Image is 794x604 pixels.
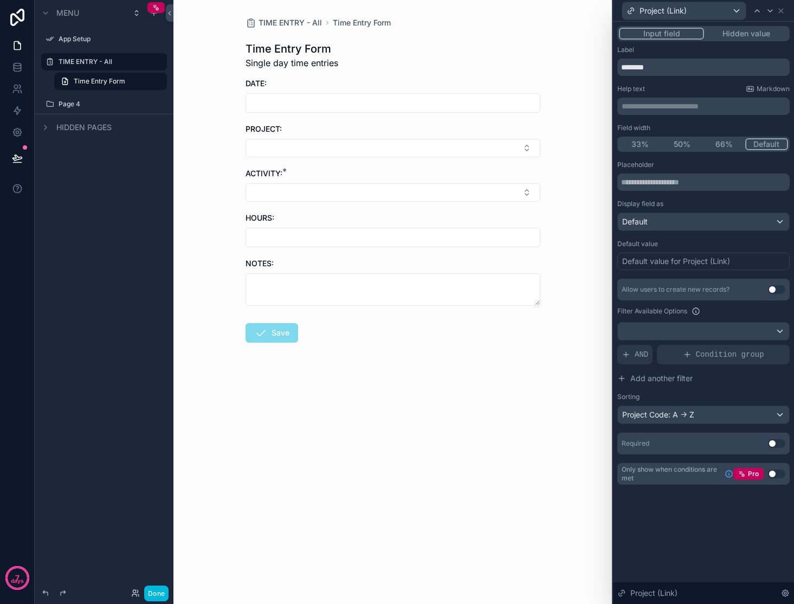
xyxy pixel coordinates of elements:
a: TIME ENTRY - All [246,17,322,28]
span: NOTES: [246,259,274,268]
div: Required [622,439,649,448]
label: Display field as [617,200,663,208]
button: Default [745,138,789,150]
span: DATE: [246,79,267,88]
button: 50% [661,138,703,150]
button: 33% [619,138,661,150]
span: Hidden pages [56,122,112,133]
button: Project Code: A -> Z [617,406,790,424]
button: Input field [619,28,704,40]
span: TIME ENTRY - All [259,17,322,28]
button: 66% [703,138,745,150]
span: Pro [748,470,759,478]
span: Markdown [757,85,790,93]
span: Condition group [696,349,764,360]
span: Single day time entries [246,56,338,69]
label: Field width [617,124,650,132]
span: Add another filter [630,373,693,384]
span: Project (Link) [640,5,687,16]
div: Allow users to create new records? [622,285,730,294]
button: Done [144,586,169,601]
button: Select Button [246,139,540,157]
span: Only show when conditions are met [622,465,720,483]
span: Time Entry Form [74,77,125,86]
a: Markdown [746,85,790,93]
label: App Setup [59,35,160,43]
a: Time Entry Form [333,17,391,28]
a: Time Entry Form [54,73,167,90]
label: Page 4 [59,100,160,108]
p: 7 [15,573,20,583]
span: Project (Link) [630,588,677,599]
span: ACTIVITY: [246,169,282,178]
label: Filter Available Options [617,307,687,316]
span: HOURS: [246,213,274,222]
p: days [11,577,24,586]
label: Label [617,46,634,54]
label: Sorting [617,393,640,401]
h1: Time Entry Form [246,41,338,56]
div: Project Code: A -> Z [618,406,789,423]
button: Hidden value [704,28,788,40]
span: Menu [56,8,79,18]
button: Project (Link) [622,2,746,20]
div: Default value for Project (Link) [622,256,730,267]
span: AND [635,349,648,360]
button: Default [617,213,790,231]
button: Add another filter [617,369,790,388]
span: Default [622,216,648,227]
div: scrollable content [617,98,790,115]
span: PROJECT: [246,124,282,133]
label: Placeholder [617,160,654,169]
label: Help text [617,85,645,93]
label: TIME ENTRY - All [59,57,160,66]
button: Select Button [246,183,540,202]
label: Default value [617,240,658,248]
